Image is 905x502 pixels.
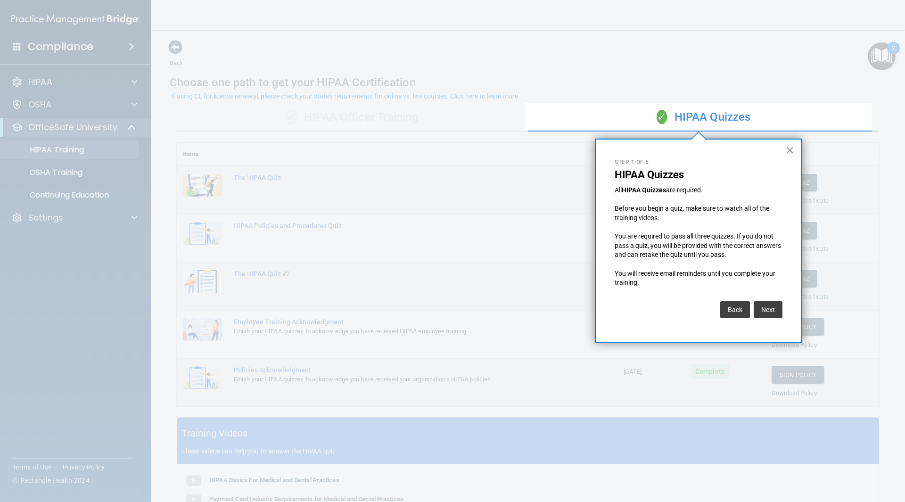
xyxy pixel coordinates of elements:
p: You will receive email reminders until you complete your training. [615,269,782,288]
span: are required. [666,186,703,194]
span: All [615,186,622,194]
p: You are required to pass all three quizzes. If you do not pass a quiz, you will be provided with ... [615,232,782,260]
p: Before you begin a quiz, make sure to watch all of the training videos. [615,204,782,222]
span: ✓ [657,110,667,124]
p: HIPAA Quizzes [615,169,782,181]
button: Next [754,301,782,318]
p: Step 1 of 5 [615,158,782,166]
button: Close [785,142,794,157]
button: Back [720,301,750,318]
div: HIPAA Quizzes [528,103,879,132]
strong: HIPAA Quizzes [622,186,666,194]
